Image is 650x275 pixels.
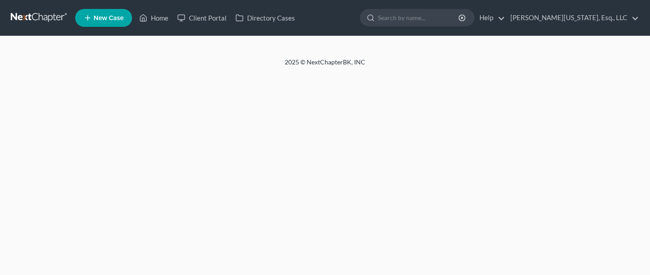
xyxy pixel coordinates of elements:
a: Client Portal [173,10,231,26]
a: Directory Cases [231,10,299,26]
a: [PERSON_NAME][US_STATE], Esq., LLC [506,10,639,26]
a: Home [135,10,173,26]
div: 2025 © NextChapterBK, INC [70,58,580,74]
a: Help [475,10,505,26]
span: New Case [94,15,124,21]
input: Search by name... [378,9,460,26]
